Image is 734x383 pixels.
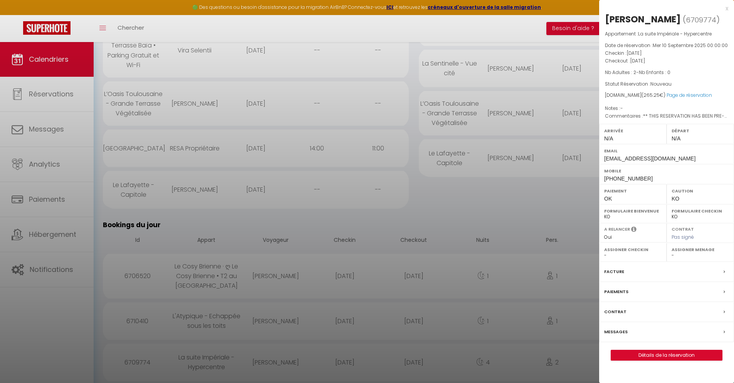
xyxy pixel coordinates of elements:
[650,81,672,87] span: Nouveau
[611,350,722,360] a: Détails de la réservation
[605,49,728,57] p: Checkin :
[605,112,728,120] p: Commentaires :
[643,92,660,98] span: 265.25
[672,234,694,240] span: Pas signé
[604,187,662,195] label: Paiement
[604,155,695,162] span: [EMAIL_ADDRESS][DOMAIN_NAME]
[604,147,729,155] label: Email
[667,92,712,98] a: Page de réservation
[6,3,29,26] button: Ouvrir le widget de chat LiveChat
[605,92,728,99] div: [DOMAIN_NAME]
[605,42,728,49] p: Date de réservation :
[672,187,729,195] label: Caution
[604,167,729,175] label: Mobile
[605,13,681,25] div: [PERSON_NAME]
[672,196,679,202] span: KO
[605,57,728,65] p: Checkout :
[639,69,670,76] span: Nb Enfants : 0
[604,175,653,182] span: [PHONE_NUMBER]
[672,246,729,253] label: Assigner Menage
[627,50,642,56] span: [DATE]
[605,69,636,76] span: Nb Adultes : 2
[672,207,729,215] label: Formulaire Checkin
[605,105,728,112] p: Notes :
[611,350,722,361] button: Détails de la réservation
[683,14,720,25] span: ( )
[604,207,662,215] label: Formulaire Bienvenue
[672,127,729,135] label: Départ
[599,4,728,13] div: x
[605,30,728,38] p: Appartement :
[604,196,612,202] span: OK
[672,226,694,231] label: Contrat
[604,308,627,316] label: Contrat
[630,57,645,64] span: [DATE]
[642,92,665,98] span: ( €)
[631,226,637,235] i: Sélectionner OUI si vous souhaiter envoyer les séquences de messages post-checkout
[653,42,728,49] span: Mer 10 Septembre 2025 00:00:00
[604,268,624,276] label: Facture
[638,30,712,37] span: La suite Impériale - Hypercentre
[672,135,680,142] span: N/A
[604,288,628,296] label: Paiements
[604,246,662,253] label: Assigner Checkin
[604,226,630,233] label: A relancer
[686,15,716,25] span: 6709774
[604,328,628,336] label: Messages
[604,127,662,135] label: Arrivée
[605,80,728,88] p: Statut Réservation :
[605,69,728,76] p: -
[604,135,613,142] span: N/A
[620,105,623,111] span: -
